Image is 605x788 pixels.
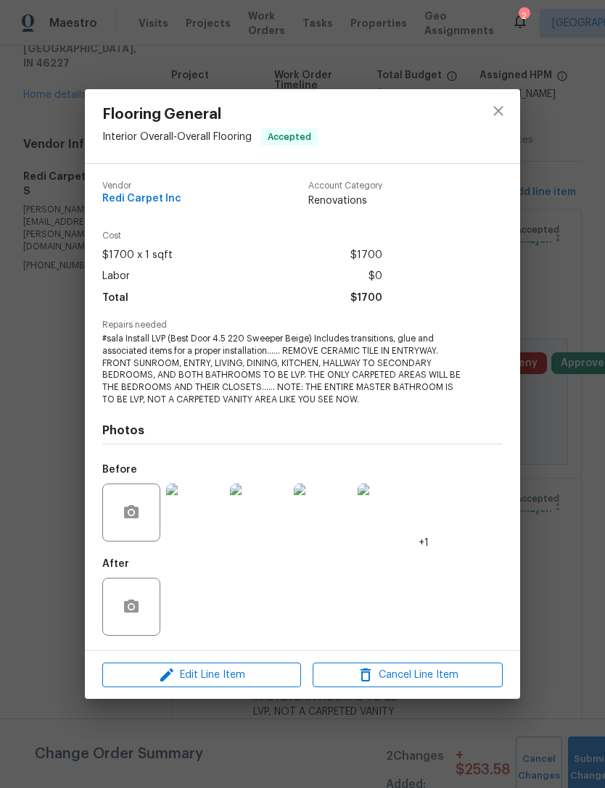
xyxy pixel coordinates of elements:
[107,666,297,684] span: Edit Line Item
[519,9,529,23] div: 2
[350,288,382,309] span: $1700
[481,94,516,128] button: close
[102,288,128,309] span: Total
[350,245,382,266] span: $1700
[308,194,382,208] span: Renovations
[369,266,382,287] span: $0
[313,663,503,688] button: Cancel Line Item
[317,666,498,684] span: Cancel Line Item
[102,181,181,191] span: Vendor
[102,266,130,287] span: Labor
[102,194,181,204] span: Redi Carpet Inc
[102,131,252,141] span: Interior Overall - Overall Flooring
[102,107,318,123] span: Flooring General
[102,465,137,475] h5: Before
[102,663,301,688] button: Edit Line Item
[102,423,503,438] h4: Photos
[102,231,382,241] span: Cost
[308,181,382,191] span: Account Category
[102,333,463,406] span: #sala Install LVP (Best Door 4.5 220 Sweeper Beige) Includes transitions, glue and associated ite...
[102,245,173,266] span: $1700 x 1 sqft
[419,536,429,550] span: +1
[102,559,129,569] h5: After
[102,320,503,330] span: Repairs needed
[262,130,317,144] span: Accepted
